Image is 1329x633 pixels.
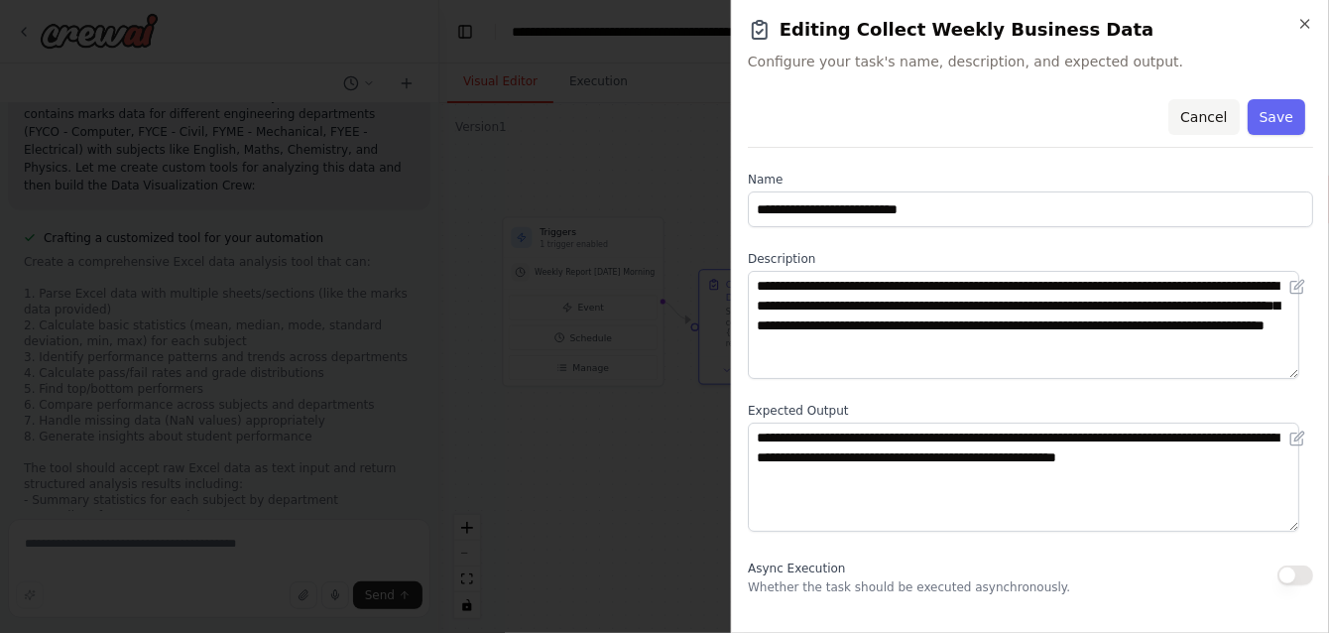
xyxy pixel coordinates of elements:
[748,251,1313,267] label: Description
[748,579,1070,595] p: Whether the task should be executed asynchronously.
[1285,275,1309,299] button: Open in editor
[748,172,1313,188] label: Name
[748,562,845,575] span: Async Execution
[1168,99,1239,135] button: Cancel
[748,16,1313,44] h2: Editing Collect Weekly Business Data
[1285,427,1309,450] button: Open in editor
[1248,99,1305,135] button: Save
[748,403,1313,419] label: Expected Output
[748,52,1313,71] span: Configure your task's name, description, and expected output.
